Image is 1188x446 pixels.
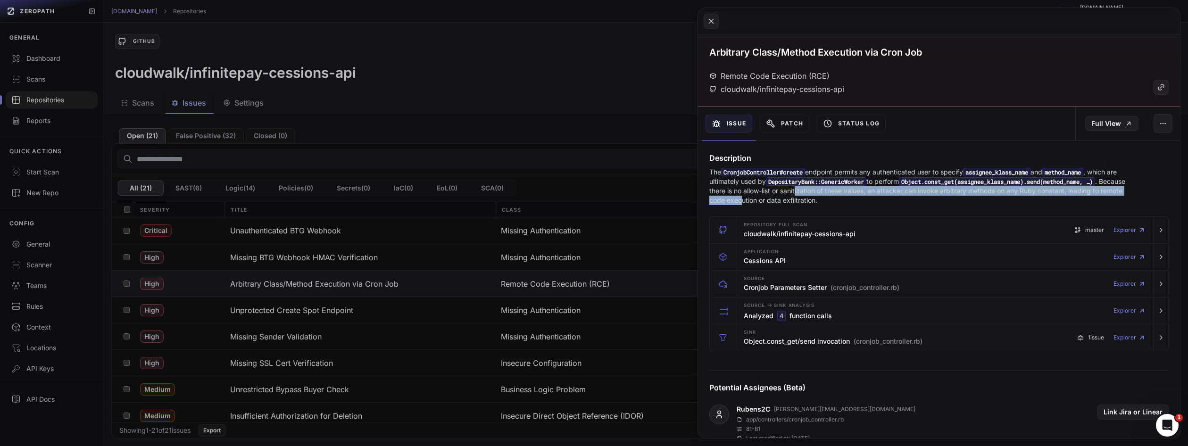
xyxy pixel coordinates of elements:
[744,301,814,309] span: Source Sink Analysis
[710,297,1168,324] button: Source -> Sink Analysis Analyzed 4 function calls Explorer
[710,217,1168,243] button: Repository Full scan cloudwalk/infinitepay-cessions-api master Explorer
[1042,168,1083,176] code: method_name
[774,405,915,413] p: [PERSON_NAME][EMAIL_ADDRESS][DOMAIN_NAME]
[746,425,760,433] p: 81 - 81
[1156,414,1179,437] iframe: Intercom live chat
[744,311,832,321] h3: Analyzed function calls
[1113,248,1146,266] a: Explorer
[710,324,1168,351] button: Sink Object.const_get/send invocation (cronjob_controller.rb) 1issue Explorer
[710,271,1168,297] button: Source Cronjob Parameters Setter (cronjob_controller.rb) Explorer
[1097,405,1169,420] button: Link Jira or Linear
[817,115,886,132] button: Status Log
[1113,274,1146,293] a: Explorer
[709,167,1132,205] p: The endpoint permits any authenticated user to specify and , which are ultimately used by to perf...
[721,168,805,176] code: CronjobController#create
[1085,226,1104,234] span: master
[1085,116,1138,131] a: Full View
[854,337,922,346] span: (cronjob_controller.rb)
[744,249,779,254] span: Application
[744,337,922,346] h3: Object.const_get/send invocation
[899,177,1095,186] code: Object.const_get(assignee_klass_name).send(method_name, …)
[760,115,809,132] button: Patch
[744,223,807,227] span: Repository Full scan
[746,416,844,423] p: app/controllers/cronjob_controller.rb
[744,256,786,265] h3: Cessions API
[766,177,866,186] code: DepositaryBank::GenericWorker
[709,152,1169,164] h4: Description
[1113,301,1146,320] a: Explorer
[744,283,899,292] h3: Cronjob Parameters Setter
[746,435,810,442] p: Last modified at: [DATE]
[710,244,1168,270] button: Application Cessions API Explorer
[831,283,899,292] span: (cronjob_controller.rb)
[1175,414,1183,421] span: 1
[737,405,770,414] a: Rubens2C
[744,330,756,335] span: Sink
[767,301,772,308] span: ->
[709,382,1169,393] h4: Potential Assignees (Beta)
[777,311,786,321] code: 4
[1113,328,1146,347] a: Explorer
[744,229,856,239] h3: cloudwalk/infinitepay-cessions-api
[706,115,752,132] button: Issue
[1088,334,1104,341] span: 1 issue
[963,168,1030,176] code: assignee_klass_name
[744,276,765,281] span: Source
[1113,221,1146,240] a: Explorer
